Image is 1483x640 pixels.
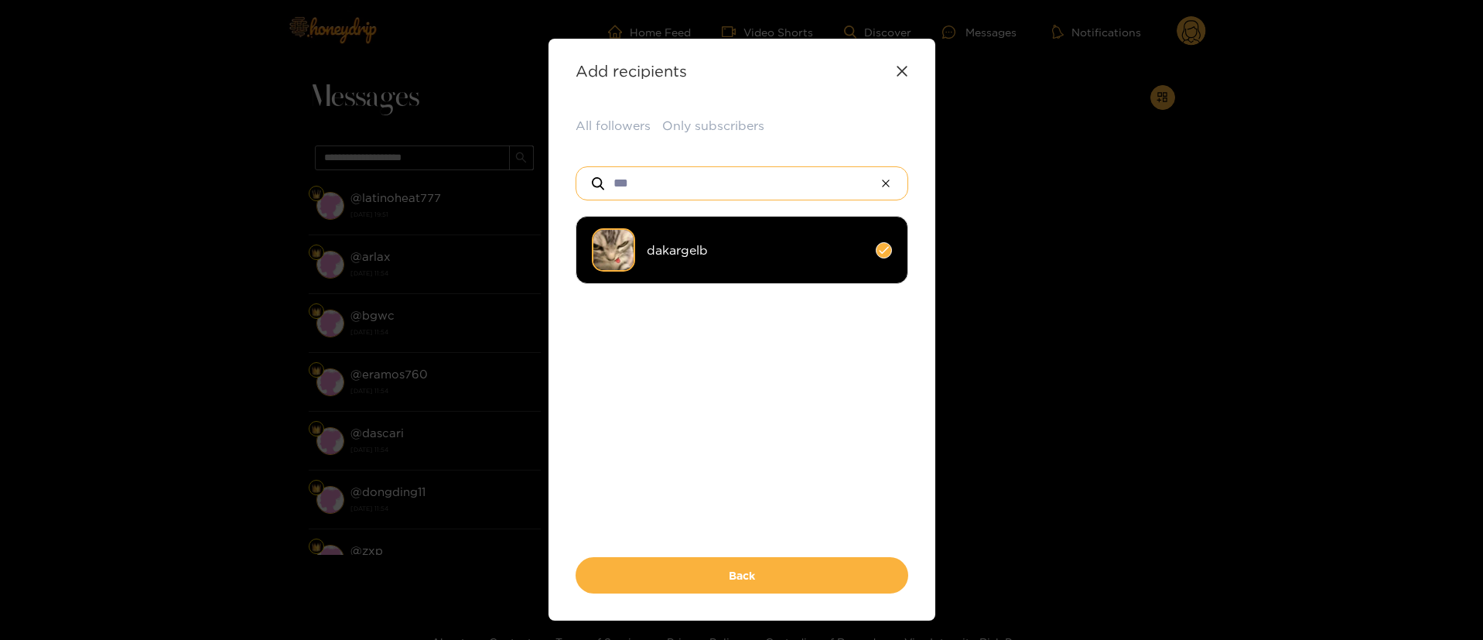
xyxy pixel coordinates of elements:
[576,117,651,135] button: All followers
[576,62,687,80] strong: Add recipients
[647,241,864,259] span: dakargelb
[576,557,908,594] button: Back
[662,117,764,135] button: Only subscribers
[592,228,635,272] img: 3m8xm-inbound1688109734602502850.jpg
